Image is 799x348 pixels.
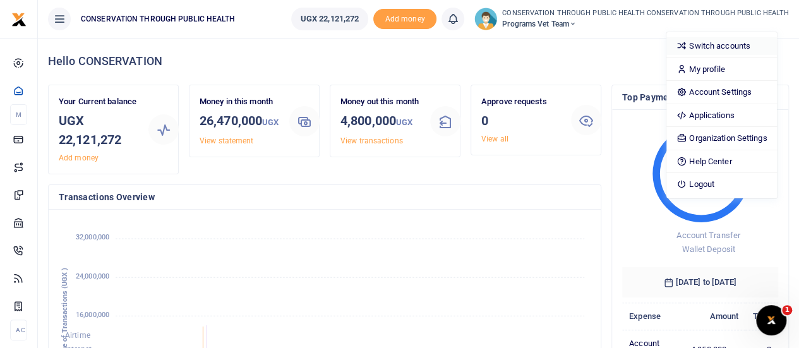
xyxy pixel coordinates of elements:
[59,190,591,204] h4: Transactions Overview
[11,14,27,23] a: logo-small logo-large logo-large
[481,111,561,130] h3: 0
[680,303,746,330] th: Amount
[59,111,138,149] h3: UGX 22,121,272
[622,90,778,104] h4: Top Payments & Expenses
[666,37,777,55] a: Switch accounts
[666,61,777,78] a: My profile
[481,95,561,109] p: Approve requests
[622,303,680,330] th: Expense
[11,12,27,27] img: logo-small
[666,129,777,147] a: Organization Settings
[481,135,508,143] a: View all
[200,136,253,145] a: View statement
[666,153,777,171] a: Help Center
[396,117,412,127] small: UGX
[666,83,777,101] a: Account Settings
[76,272,109,280] tspan: 24,000,000
[666,176,777,193] a: Logout
[373,9,436,30] li: Toup your wallet
[340,136,403,145] a: View transactions
[782,305,792,315] span: 1
[301,13,359,25] span: UGX 22,121,272
[682,244,735,254] span: Wallet Deposit
[65,331,90,340] span: Airtime
[474,8,789,30] a: profile-user CONSERVATION THROUGH PUBLIC HEALTH CONSERVATION THROUGH PUBLIC HEALTH Programs Vet Team
[676,231,740,240] span: Account Transfer
[340,111,420,132] h3: 4,800,000
[745,303,778,330] th: Txns
[291,8,368,30] a: UGX 22,121,272
[622,267,778,297] h6: [DATE] to [DATE]
[286,8,373,30] li: Wallet ballance
[666,107,777,124] a: Applications
[200,111,279,132] h3: 26,470,000
[59,153,99,162] a: Add money
[502,8,789,19] small: CONSERVATION THROUGH PUBLIC HEALTH CONSERVATION THROUGH PUBLIC HEALTH
[10,320,27,340] li: Ac
[262,117,279,127] small: UGX
[373,13,436,23] a: Add money
[756,305,786,335] iframe: Intercom live chat
[502,18,789,30] span: Programs Vet Team
[474,8,497,30] img: profile-user
[373,9,436,30] span: Add money
[59,95,138,109] p: Your Current balance
[76,234,109,242] tspan: 32,000,000
[48,54,789,68] h4: Hello CONSERVATION
[200,95,279,109] p: Money in this month
[10,104,27,125] li: M
[340,95,420,109] p: Money out this month
[76,13,240,25] span: CONSERVATION THROUGH PUBLIC HEALTH
[76,311,109,319] tspan: 16,000,000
